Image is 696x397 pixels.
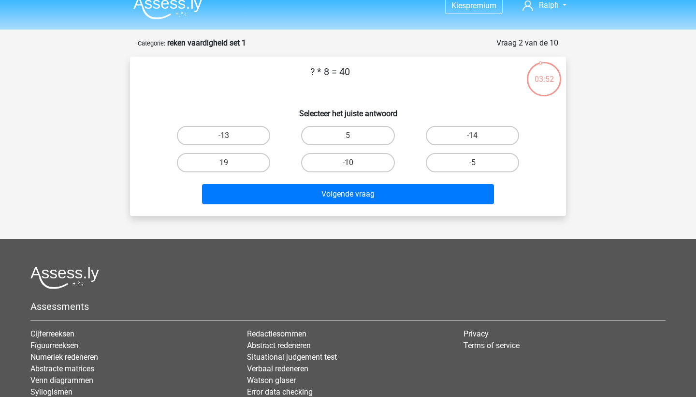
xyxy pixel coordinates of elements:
p: ? * 8 = 40 [145,64,514,93]
h6: Selecteer het juiste antwoord [145,101,551,118]
a: Privacy [464,329,489,338]
a: Verbaal redeneren [247,364,308,373]
div: Vraag 2 van de 10 [496,37,558,49]
a: Cijferreeksen [30,329,74,338]
span: Kies [451,1,466,10]
a: Abstracte matrices [30,364,94,373]
a: Terms of service [464,341,520,350]
a: Syllogismen [30,387,72,397]
a: Situational judgement test [247,352,337,362]
button: Volgende vraag [202,184,494,204]
label: 5 [301,126,394,145]
strong: reken vaardigheid set 1 [167,38,246,47]
label: -13 [177,126,270,145]
small: Categorie: [138,40,165,47]
a: Figuurreeksen [30,341,78,350]
h5: Assessments [30,301,666,312]
span: Ralph [539,0,559,10]
a: Error data checking [247,387,313,397]
a: Numeriek redeneren [30,352,98,362]
a: Watson glaser [247,376,296,385]
a: Abstract redeneren [247,341,311,350]
img: Assessly logo [30,266,99,289]
label: 19 [177,153,270,172]
span: premium [466,1,496,10]
div: 03:52 [526,61,562,85]
a: Redactiesommen [247,329,306,338]
label: -10 [301,153,394,172]
label: -5 [426,153,519,172]
a: Venn diagrammen [30,376,93,385]
label: -14 [426,126,519,145]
